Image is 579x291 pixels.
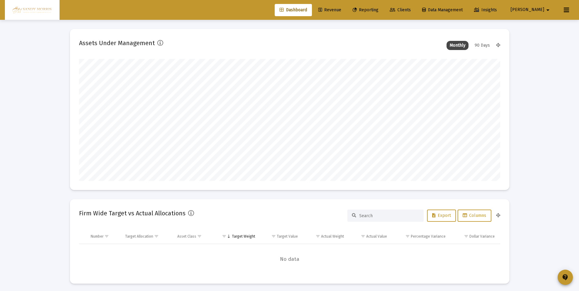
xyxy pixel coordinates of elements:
[562,274,569,281] mat-icon: contact_support
[280,7,307,13] span: Dashboard
[302,229,348,244] td: Column Actual Weight
[458,210,491,222] button: Columns
[405,234,410,239] span: Show filter options for column 'Percentage Variance'
[348,229,391,244] td: Column Actual Value
[79,208,186,218] h2: Firm Wide Target vs Actual Allocations
[214,229,259,244] td: Column Target Weight
[232,234,255,239] div: Target Weight
[259,229,302,244] td: Column Target Value
[463,213,486,218] span: Columns
[316,234,320,239] span: Show filter options for column 'Actual Weight'
[464,234,469,239] span: Show filter options for column 'Dollar Variance'
[348,4,383,16] a: Reporting
[125,234,153,239] div: Target Allocation
[366,234,387,239] div: Actual Value
[353,7,378,13] span: Reporting
[313,4,346,16] a: Revenue
[511,7,544,13] span: [PERSON_NAME]
[469,234,495,239] div: Dollar Variance
[277,234,298,239] div: Target Value
[79,229,500,275] div: Data grid
[385,4,416,16] a: Clients
[318,7,341,13] span: Revenue
[222,234,226,239] span: Show filter options for column 'Target Weight'
[417,4,468,16] a: Data Management
[422,7,463,13] span: Data Management
[275,4,312,16] a: Dashboard
[503,4,559,16] button: [PERSON_NAME]
[450,229,500,244] td: Column Dollar Variance
[447,41,469,50] div: Monthly
[91,234,103,239] div: Number
[544,4,552,16] mat-icon: arrow_drop_down
[321,234,344,239] div: Actual Weight
[474,7,497,13] span: Insights
[432,213,451,218] span: Export
[411,234,446,239] div: Percentage Variance
[9,4,55,16] img: Dashboard
[177,234,196,239] div: Asset Class
[469,4,502,16] a: Insights
[79,256,500,263] span: No data
[359,213,419,218] input: Search
[427,210,456,222] button: Export
[390,7,411,13] span: Clients
[271,234,276,239] span: Show filter options for column 'Target Value'
[154,234,159,239] span: Show filter options for column 'Target Allocation'
[173,229,214,244] td: Column Asset Class
[472,41,493,50] div: 90 Days
[391,229,450,244] td: Column Percentage Variance
[361,234,365,239] span: Show filter options for column 'Actual Value'
[197,234,202,239] span: Show filter options for column 'Asset Class'
[79,38,155,48] h2: Assets Under Management
[86,229,121,244] td: Column Number
[121,229,173,244] td: Column Target Allocation
[104,234,109,239] span: Show filter options for column 'Number'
